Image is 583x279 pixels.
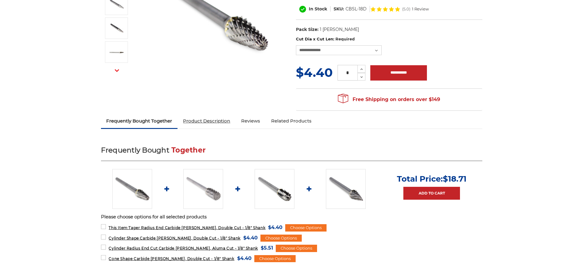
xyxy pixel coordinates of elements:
[402,7,410,11] span: (5.0)
[109,225,265,230] span: Taper Radius End Carbide [PERSON_NAME], Double Cut - 1/8" Shank
[254,255,296,262] div: Choose Options
[237,254,252,262] span: $4.40
[285,224,327,232] div: Choose Options
[296,65,333,80] span: $4.40
[110,64,124,77] button: Next
[335,36,355,41] small: Required
[101,114,178,128] a: Frequently Bought Together
[412,7,429,11] span: 1 Review
[109,256,234,261] span: Cone Shape Carbide [PERSON_NAME], Double Cut - 1/8" Shank
[236,114,266,128] a: Reviews
[101,146,169,154] span: Frequently Bought
[109,246,258,251] span: Cylinder Radius End Cut Carbide [PERSON_NAME], Aluma Cut - 1/8" Shank
[403,187,460,200] a: Add to Cart
[109,44,124,60] img: Tapered double cut carbide burr - 1/8 inch shank
[171,146,206,154] span: Together
[334,6,344,12] dt: SKU:
[296,36,482,42] label: Cut Dia x Cut Len:
[320,26,359,33] dd: 1 [PERSON_NAME]
[309,6,327,12] span: In Stock
[260,235,302,242] div: Choose Options
[443,174,466,184] span: $18.71
[112,169,152,209] img: CBSL-51D taper shape carbide burr 1/8" shank
[346,6,367,12] dd: CBSL-18D
[268,223,282,232] span: $4.40
[178,114,236,128] a: Product Description
[266,114,317,128] a: Related Products
[109,21,124,36] img: CBSL-42D taper shape carbide burr 1/8" shank
[109,225,129,230] strong: This Item:
[276,245,317,252] div: Choose Options
[101,213,482,221] p: Please choose options for all selected products
[243,234,258,242] span: $4.40
[338,93,440,106] span: Free Shipping on orders over $149
[397,174,466,184] p: Total Price:
[296,26,319,33] dt: Pack Size:
[261,244,273,252] span: $5.51
[109,236,241,240] span: Cylinder Shape Carbide [PERSON_NAME], Double Cut - 1/8" Shank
